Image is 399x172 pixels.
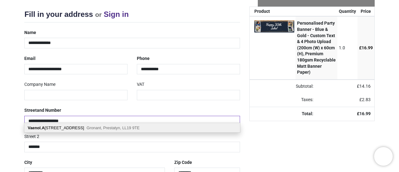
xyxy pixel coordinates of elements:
a: Sign in [104,10,129,18]
td: Taxes: [250,93,317,107]
span: Gronant, Prestatyn, LL19 9TE [87,125,140,130]
span: 14.16 [359,84,371,89]
label: VAT [137,79,144,90]
label: Email [24,53,36,64]
th: Price [358,7,374,16]
div: 1.0 [339,45,356,51]
b: A [42,125,45,130]
label: Name [24,27,36,38]
span: £ [359,97,371,102]
td: Subtotal: [250,80,317,93]
span: 16.99 [359,111,371,116]
th: Quantity [337,7,358,16]
b: Vaenol [28,125,41,130]
small: or [95,11,102,18]
div: address list [24,123,240,133]
iframe: Brevo live chat [374,147,393,166]
label: Zip Code [174,157,192,168]
th: Product [250,7,296,16]
div: , [STREET_ADDRESS] [24,123,240,132]
span: and Number [37,108,61,113]
strong: Personalised Party Banner - Blue & Gold - Custom Text & 4 Photo Upload (200cm (W) x 60cm (H), Pre... [297,21,336,75]
label: Company Name [24,79,55,90]
img: LwAAAABJRU5ErkJggg== [254,20,294,32]
span: £ [359,45,373,50]
label: City [24,157,32,168]
span: £ [357,84,371,89]
span: Fill in your address [24,10,93,18]
strong: Total: [302,111,313,116]
label: Phone [137,53,150,64]
strong: £ [357,111,371,116]
label: Street 2 [24,131,39,142]
span: 16.99 [362,45,373,50]
span: 2.83 [362,97,371,102]
label: Street [24,105,61,116]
